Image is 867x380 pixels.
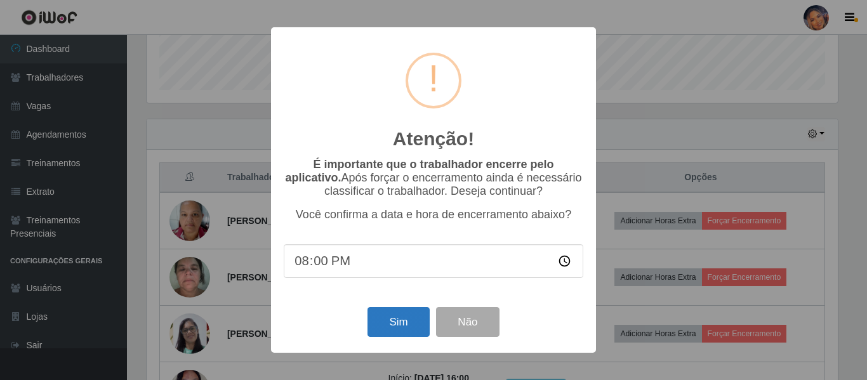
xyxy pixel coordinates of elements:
p: Você confirma a data e hora de encerramento abaixo? [284,208,583,221]
p: Após forçar o encerramento ainda é necessário classificar o trabalhador. Deseja continuar? [284,158,583,198]
b: É importante que o trabalhador encerre pelo aplicativo. [285,158,553,184]
button: Sim [367,307,429,337]
button: Não [436,307,499,337]
h2: Atenção! [393,128,474,150]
